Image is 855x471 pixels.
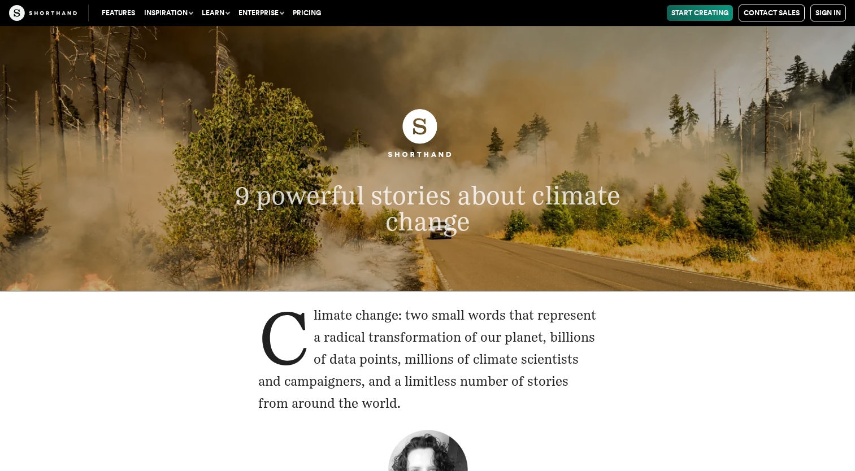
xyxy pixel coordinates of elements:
a: Start Creating [667,5,733,21]
button: Learn [197,5,234,21]
a: Features [97,5,140,21]
a: Contact Sales [739,5,805,21]
a: Sign in [810,5,846,21]
button: Enterprise [234,5,288,21]
p: Climate change: two small words that represent a radical transformation of our planet, billions o... [258,304,597,415]
a: Pricing [288,5,325,21]
button: Inspiration [140,5,197,21]
img: The Craft [9,5,77,21]
span: 9 powerful stories about climate change [235,180,620,237]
